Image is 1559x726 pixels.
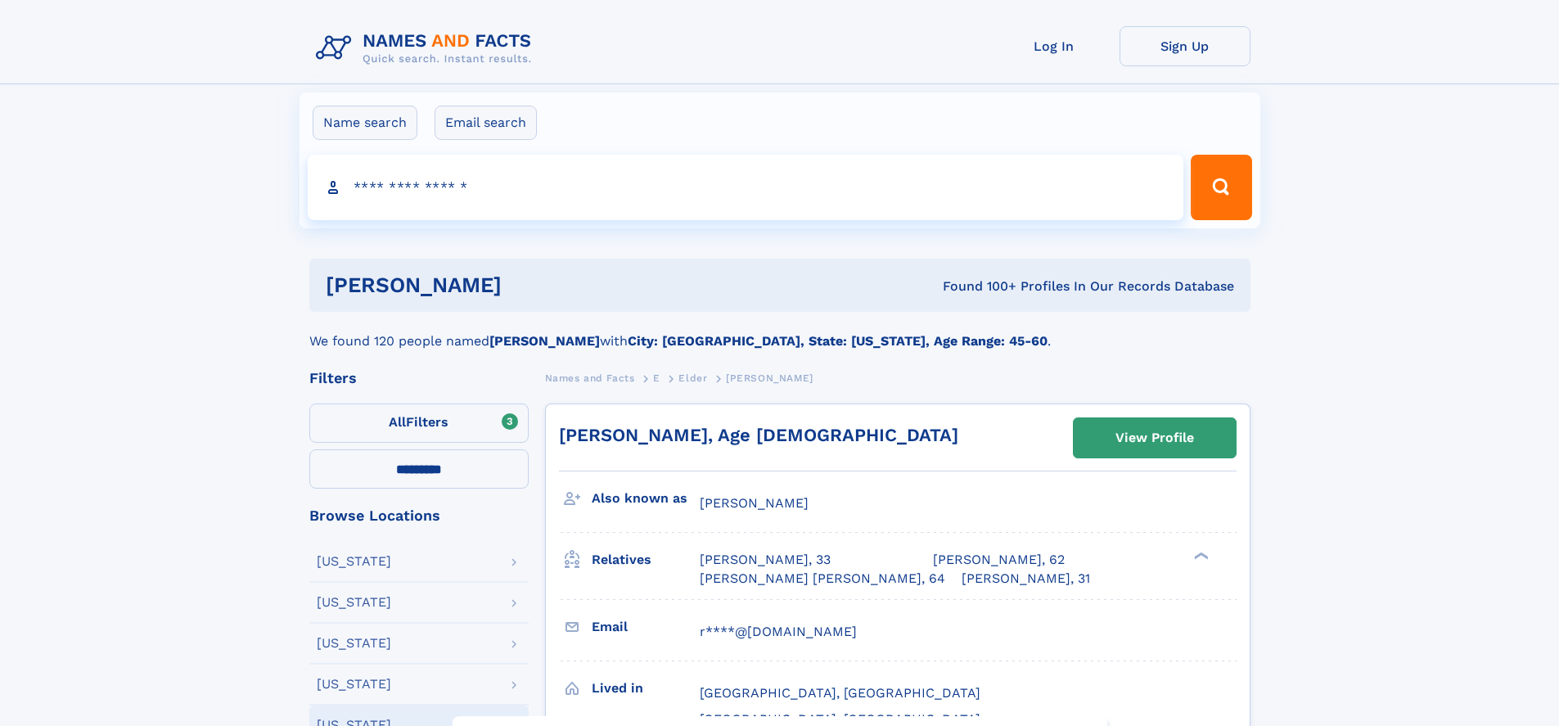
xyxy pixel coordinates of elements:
input: search input [308,155,1184,220]
span: [PERSON_NAME] [726,372,813,384]
a: Elder [678,368,707,388]
div: Browse Locations [309,508,529,523]
div: [US_STATE] [317,637,391,650]
a: [PERSON_NAME] [PERSON_NAME], 64 [700,570,945,588]
span: [GEOGRAPHIC_DATA], [GEOGRAPHIC_DATA] [700,685,980,701]
label: Filters [309,404,529,443]
a: E [653,368,660,388]
span: [PERSON_NAME] [700,495,809,511]
span: All [389,414,406,430]
div: ❯ [1190,551,1210,561]
img: Logo Names and Facts [309,26,545,70]
div: [US_STATE] [317,678,391,691]
h1: [PERSON_NAME] [326,275,723,295]
label: Name search [313,106,417,140]
a: [PERSON_NAME], 31 [962,570,1090,588]
b: City: [GEOGRAPHIC_DATA], State: [US_STATE], Age Range: 45-60 [628,333,1048,349]
div: Found 100+ Profiles In Our Records Database [722,277,1234,295]
b: [PERSON_NAME] [489,333,600,349]
div: [US_STATE] [317,555,391,568]
a: View Profile [1074,418,1236,458]
a: Names and Facts [545,368,635,388]
div: View Profile [1115,419,1194,457]
div: [US_STATE] [317,596,391,609]
span: E [653,372,660,384]
div: Filters [309,371,529,386]
label: Email search [435,106,537,140]
span: Elder [678,372,707,384]
a: Log In [989,26,1120,66]
a: Sign Up [1120,26,1250,66]
h3: Lived in [592,674,700,702]
button: Search Button [1191,155,1251,220]
div: We found 120 people named with . [309,312,1250,351]
h3: Relatives [592,546,700,574]
a: [PERSON_NAME], 62 [933,551,1065,569]
h3: Also known as [592,485,700,512]
a: [PERSON_NAME], 33 [700,551,831,569]
a: [PERSON_NAME], Age [DEMOGRAPHIC_DATA] [559,425,958,445]
h3: Email [592,613,700,641]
